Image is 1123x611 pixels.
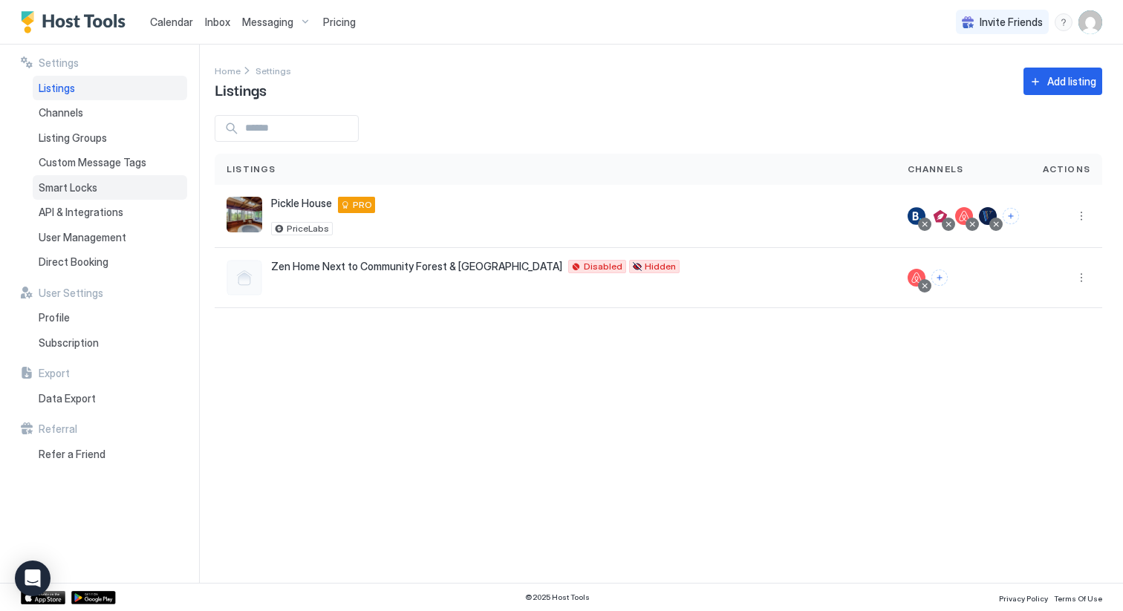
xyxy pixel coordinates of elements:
[1043,163,1090,176] span: Actions
[205,14,230,30] a: Inbox
[39,392,96,405] span: Data Export
[39,255,108,269] span: Direct Booking
[39,367,70,380] span: Export
[1054,594,1102,603] span: Terms Of Use
[205,16,230,28] span: Inbox
[215,65,241,76] span: Home
[33,175,187,200] a: Smart Locks
[15,561,51,596] div: Open Intercom Messenger
[525,592,590,602] span: © 2025 Host Tools
[39,231,126,244] span: User Management
[39,422,77,436] span: Referral
[255,62,291,78] a: Settings
[1078,10,1102,34] div: User profile
[33,330,187,356] a: Subscription
[39,82,75,95] span: Listings
[39,56,79,70] span: Settings
[227,197,262,232] div: listing image
[1003,208,1019,224] button: Connect channels
[242,16,293,29] span: Messaging
[931,269,948,286] button: Connect channels
[33,150,187,175] a: Custom Message Tags
[1072,269,1090,287] button: More options
[71,591,116,604] a: Google Play Store
[150,14,193,30] a: Calendar
[39,311,70,324] span: Profile
[150,16,193,28] span: Calendar
[255,65,291,76] span: Settings
[21,11,132,33] a: Host Tools Logo
[21,591,65,604] a: App Store
[323,16,356,29] span: Pricing
[1047,73,1096,89] div: Add listing
[39,206,123,219] span: API & Integrations
[908,163,964,176] span: Channels
[1055,13,1072,31] div: menu
[39,181,97,195] span: Smart Locks
[999,589,1048,605] a: Privacy Policy
[1023,68,1102,95] button: Add listing
[215,62,241,78] a: Home
[1072,269,1090,287] div: menu
[215,62,241,78] div: Breadcrumb
[353,198,372,212] span: PRO
[1072,207,1090,225] button: More options
[227,163,276,176] span: Listings
[39,448,105,461] span: Refer a Friend
[39,156,146,169] span: Custom Message Tags
[33,305,187,330] a: Profile
[39,336,99,350] span: Subscription
[239,116,358,141] input: Input Field
[39,131,107,145] span: Listing Groups
[33,225,187,250] a: User Management
[255,62,291,78] div: Breadcrumb
[33,100,187,125] a: Channels
[39,287,103,300] span: User Settings
[33,386,187,411] a: Data Export
[980,16,1043,29] span: Invite Friends
[39,106,83,120] span: Channels
[33,200,187,225] a: API & Integrations
[33,76,187,101] a: Listings
[215,78,267,100] span: Listings
[33,125,187,151] a: Listing Groups
[271,197,332,210] span: Pickle House
[33,442,187,467] a: Refer a Friend
[999,594,1048,603] span: Privacy Policy
[33,249,187,275] a: Direct Booking
[1054,589,1102,605] a: Terms Of Use
[1072,207,1090,225] div: menu
[271,260,562,273] span: Zen Home Next to Community Forest & [GEOGRAPHIC_DATA]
